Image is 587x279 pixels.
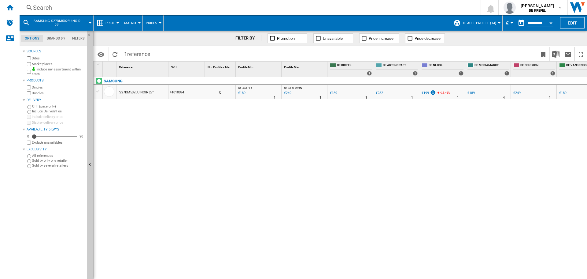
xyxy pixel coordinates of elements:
input: Include my assortment within stats [27,68,31,76]
label: Sold by several retailers [32,163,85,168]
img: mysite-bg-18x18.png [32,67,35,71]
div: SAMSUNG S27DM502EU NOIR 27" [23,15,90,31]
div: 90 [78,134,85,139]
div: BE SELEXION 1 offers sold by BE SELEXION [512,62,556,77]
input: Bundles [27,91,31,95]
button: Default profile (14) [462,15,499,31]
input: Singles [27,85,31,89]
img: promotionV3.png [430,90,436,95]
label: OFF (price only) [32,104,85,109]
div: Delivery Time : 1 day [549,95,551,101]
div: Sort None [206,62,235,71]
button: Matrix [124,15,139,31]
div: Click to filter on that brand [104,77,123,85]
button: Unavailable [313,33,353,43]
label: Include delivery price [32,115,85,119]
button: Send this report by email [562,47,574,61]
button: Price increase [359,33,399,43]
img: profile.jpg [504,2,516,14]
span: BE MEDIAMARKT [474,63,509,68]
span: BE NL BOL [429,63,463,68]
div: S27DM502EU NOIR 27" [119,85,154,100]
div: BE ARTENCRAFT 1 offers sold by BE ARTENCRAFT [375,62,419,77]
span: BE KREFEL [337,63,372,68]
div: SKU Sort None [170,62,205,71]
span: SAMSUNG S27DM502EU NOIR 27" [32,19,82,27]
span: -18.44 [440,91,448,94]
md-tab-item: Options [21,35,43,42]
span: SKU [171,66,177,69]
span: Unavailable [323,36,343,41]
input: Sold by only one retailer [27,159,31,163]
div: No. Profile < Me Sort None [206,62,235,71]
span: No. Profile < Me [208,66,229,69]
div: Delivery Time : 1 day [457,95,459,101]
span: BE SELEXION [284,86,302,90]
span: Price [105,21,115,25]
div: Delivery Time : 1 day [411,95,413,101]
span: Matrix [124,21,136,25]
label: Singles [32,85,85,90]
div: €249 [512,90,521,96]
div: €249 [513,91,521,95]
input: Sold by several retailers [27,164,31,168]
span: BE KREFEL [238,86,253,90]
span: € [506,20,509,26]
div: 0 [205,85,235,99]
span: Prices [146,21,157,25]
label: Marketplaces [32,62,85,66]
button: Price decrease [405,33,445,43]
div: €199 [421,90,436,96]
div: 41010094 [168,85,205,99]
i: % [440,90,443,97]
div: Delivery Time : 1 day [365,95,367,101]
div: Sort None [118,62,168,71]
label: Sites [32,56,85,61]
div: €189 [558,90,567,96]
label: Sold by only one retailer [32,158,85,163]
div: BE NL BOL 1 offers sold by BE NL BOL [420,62,465,77]
button: Maximize [575,47,587,61]
label: Include Delivery Fee [32,109,85,114]
div: €189 [330,91,337,95]
button: Options [95,49,107,60]
button: Download in Excel [550,47,562,61]
md-slider: Availability [32,134,77,140]
div: 1 offers sold by BE NL BOL [459,71,463,76]
div: €199 [422,91,429,95]
div: €189 [467,90,475,96]
div: €189 [559,91,567,95]
md-tab-item: Filters [68,35,88,42]
input: Include Delivery Fee [27,110,31,114]
input: Display delivery price [27,141,31,145]
label: Include my assortment within stats [32,67,85,77]
button: Edit [560,17,585,28]
div: 1 offers sold by BE MEDIAMARKT [504,71,509,76]
div: Profile Min Sort None [237,62,281,71]
div: Sources [27,49,85,54]
md-tab-item: Brands (*) [43,35,68,42]
input: Display delivery price [27,121,31,125]
input: Marketplaces [27,62,31,66]
div: Availability 5 Days [27,127,85,132]
div: Sort None [170,62,205,71]
md-menu: Currency [503,15,515,31]
div: Last updated : Thursday, 11 September 2025 08:11 [283,90,291,96]
div: 1 offers sold by BE ARTENCRAFT [413,71,418,76]
div: Delivery Time : 1 day [274,95,275,101]
span: Default profile (14) [462,21,496,25]
div: Search [33,3,465,12]
div: Sort None [104,62,116,71]
div: Sort None [237,62,281,71]
button: md-calendar [515,17,527,29]
div: Sort None [283,62,327,71]
div: BE MEDIAMARKT 1 offers sold by BE MEDIAMARKT [466,62,511,77]
span: Profile Min [238,66,253,69]
label: Bundles [32,91,85,96]
div: 1 offers sold by BE SELEXION [550,71,555,76]
div: Prices [146,15,160,31]
span: BE ARTENCRAFT [383,63,418,68]
button: Hide [87,31,94,42]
